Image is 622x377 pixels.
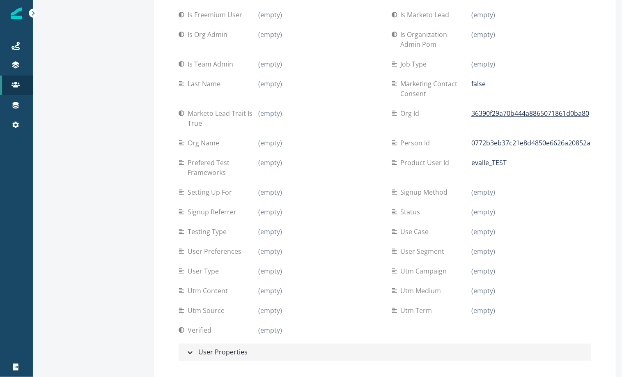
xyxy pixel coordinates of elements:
[471,158,507,168] p: evalle_TEST
[471,138,590,148] p: 0772b3eb37c21e8d4850e6626a20852a
[259,187,282,197] p: (empty)
[188,59,236,69] p: Is team admin
[188,266,222,276] p: User type
[259,286,282,296] p: (empty)
[259,59,282,69] p: (empty)
[259,207,282,217] p: (empty)
[471,79,486,89] p: false
[188,325,215,335] p: Verified
[259,108,282,118] p: (empty)
[401,108,423,118] p: Org id
[401,286,445,296] p: Utm medium
[188,79,224,89] p: Last name
[401,30,472,49] p: Is organization admin pom
[188,207,240,217] p: Signup referrer
[401,158,453,168] p: Product user id
[401,207,424,217] p: Status
[471,266,495,276] p: (empty)
[188,158,259,177] p: Prefered test frameworks
[401,138,434,148] p: Person id
[401,306,436,315] p: Utm term
[401,246,448,256] p: User segment
[259,138,282,148] p: (empty)
[188,138,223,148] p: Org name
[188,10,246,20] p: Is freemium user
[471,108,589,118] p: 36390f29a70b444a8865071861d0ba80
[259,10,282,20] p: (empty)
[259,79,282,89] p: (empty)
[259,266,282,276] p: (empty)
[471,59,495,69] p: (empty)
[185,347,248,358] div: User Properties
[259,325,282,335] p: (empty)
[188,286,231,296] p: Utm content
[471,286,495,296] p: (empty)
[401,10,453,20] p: Is marketo lead
[188,227,230,237] p: Testing type
[188,306,228,315] p: Utm source
[471,227,495,237] p: (empty)
[401,187,451,197] p: Signup method
[471,306,495,315] p: (empty)
[11,7,22,19] img: Inflection
[188,30,231,39] p: Is org admin
[259,246,282,256] p: (empty)
[259,158,282,168] p: (empty)
[401,79,472,99] p: Marketing contact consent
[471,187,495,197] p: (empty)
[259,30,282,39] p: (empty)
[401,227,432,237] p: Use case
[471,10,495,20] p: (empty)
[401,266,450,276] p: Utm campaign
[188,108,259,128] p: Marketo lead trait is true
[471,30,495,39] p: (empty)
[471,246,495,256] p: (empty)
[401,59,430,69] p: Job type
[188,187,235,197] p: Setting up for
[471,207,495,217] p: (empty)
[188,246,245,256] p: User preferences
[259,306,282,315] p: (empty)
[179,344,591,361] button: User Properties
[259,227,282,237] p: (empty)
